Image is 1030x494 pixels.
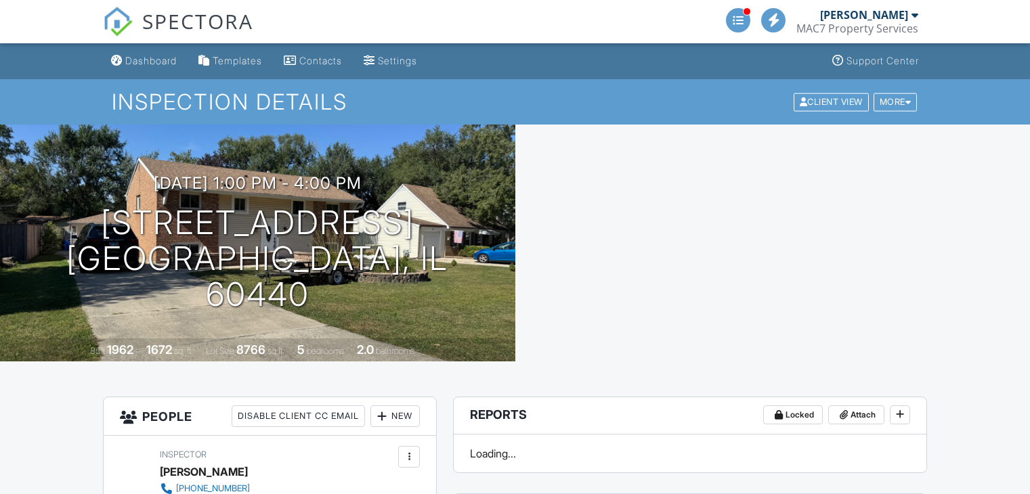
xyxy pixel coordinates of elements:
div: [PHONE_NUMBER] [176,483,250,494]
div: 1962 [107,342,133,357]
div: New [370,405,420,427]
div: [PERSON_NAME] [820,8,908,22]
h1: Inspection Details [112,90,918,114]
a: Settings [358,49,423,74]
span: sq.ft. [267,346,284,356]
a: Contacts [278,49,347,74]
span: SPECTORA [142,7,253,35]
div: Client View [794,93,869,111]
a: Client View [792,96,872,106]
div: Disable Client CC Email [232,405,365,427]
div: Templates [213,55,262,66]
span: bedrooms [307,346,344,356]
img: The Best Home Inspection Software - Spectora [103,7,133,37]
div: Dashboard [125,55,177,66]
span: Lot Size [206,346,234,356]
h3: People [104,397,436,436]
div: MAC7 Property Services [796,22,918,35]
span: bathrooms [376,346,414,356]
div: 2.0 [357,342,374,357]
div: 8766 [236,342,265,357]
div: 5 [297,342,305,357]
div: 1672 [146,342,172,357]
div: Contacts [299,55,342,66]
a: Support Center [827,49,924,74]
div: Support Center [846,55,919,66]
span: sq. ft. [174,346,193,356]
span: Built [90,346,105,356]
a: Templates [193,49,267,74]
div: More [874,93,918,111]
div: [PERSON_NAME] [160,462,248,482]
a: SPECTORA [103,18,253,47]
h1: [STREET_ADDRESS] [GEOGRAPHIC_DATA], IL 60440 [22,205,494,312]
span: Inspector [160,449,207,459]
h3: [DATE] 1:00 pm - 4:00 pm [154,174,362,192]
div: Settings [378,55,417,66]
a: Dashboard [106,49,182,74]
